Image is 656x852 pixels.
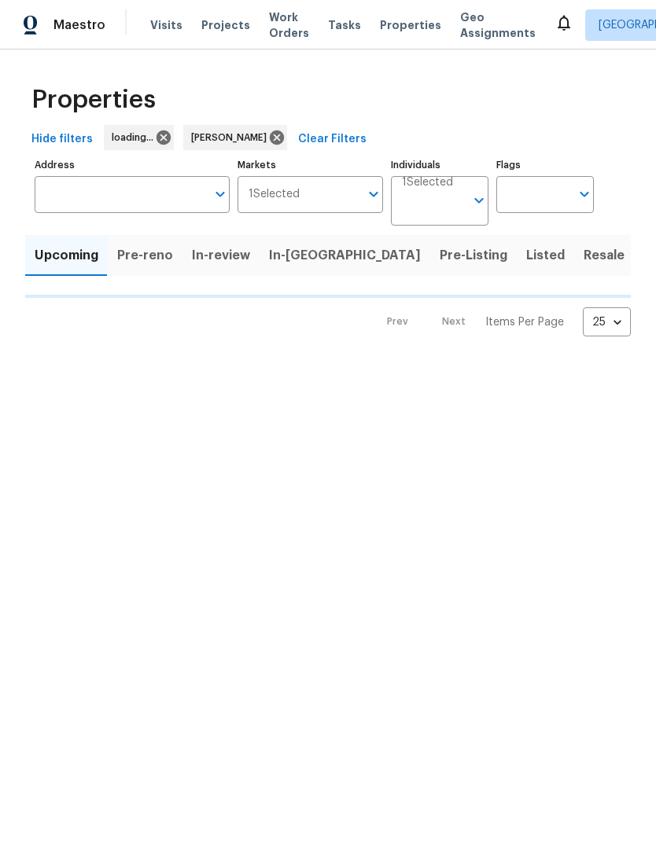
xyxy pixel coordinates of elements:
div: [PERSON_NAME] [183,125,287,150]
button: Open [363,183,385,205]
label: Flags [496,160,594,170]
span: Properties [380,17,441,33]
span: Tasks [328,20,361,31]
span: 1 Selected [249,188,300,201]
label: Address [35,160,230,170]
button: Hide filters [25,125,99,154]
button: Open [209,183,231,205]
button: Clear Filters [292,125,373,154]
span: Work Orders [269,9,309,41]
span: Clear Filters [298,130,367,149]
span: Hide filters [31,130,93,149]
span: In-[GEOGRAPHIC_DATA] [269,244,421,266]
nav: Pagination Navigation [372,307,631,336]
span: Geo Assignments [460,9,536,41]
div: loading... [104,125,174,150]
label: Markets [238,160,384,170]
span: Maestro [53,17,105,33]
label: Individuals [391,160,488,170]
span: Visits [150,17,182,33]
div: 25 [583,302,631,343]
button: Open [468,189,490,211]
span: 1 Selected [402,176,453,189]
span: loading... [112,130,160,145]
span: Pre-Listing [440,244,507,266]
span: Listed [526,244,565,266]
span: Upcoming [35,244,98,266]
button: Open [573,183,595,205]
span: Projects [201,17,250,33]
span: Resale [584,244,625,266]
span: Properties [31,92,156,108]
span: Pre-reno [117,244,173,266]
span: In-review [192,244,250,266]
span: [PERSON_NAME] [191,130,273,145]
p: Items Per Page [485,314,564,330]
